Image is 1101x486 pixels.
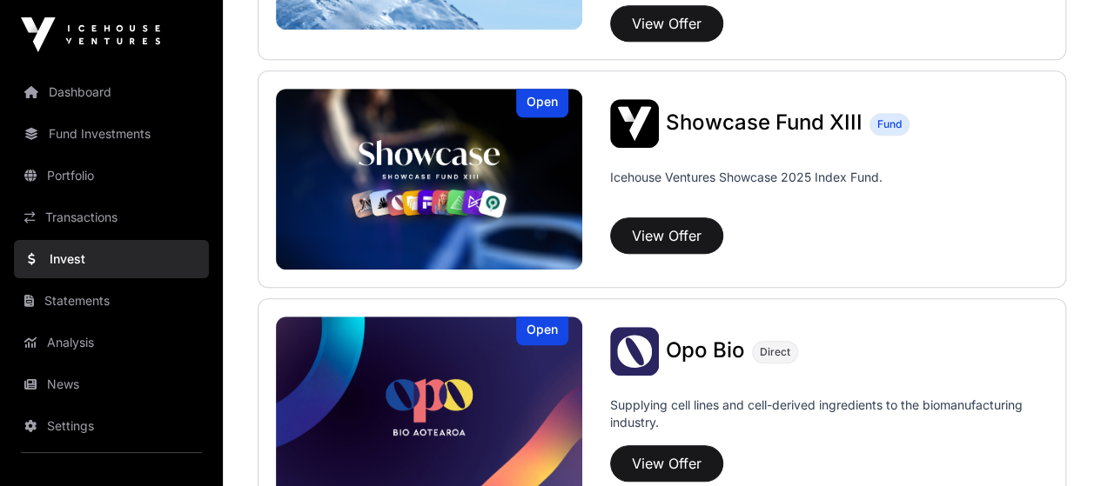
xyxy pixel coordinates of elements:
[877,117,902,131] span: Fund
[14,156,209,195] a: Portfolio
[14,73,209,111] a: Dashboard
[14,240,209,278] a: Invest
[760,345,790,359] span: Direct
[666,112,863,135] a: Showcase Fund XIII
[610,327,659,376] img: Opo Bio
[276,89,582,270] a: Showcase Fund XIIIOpen
[14,282,209,320] a: Statements
[610,396,1048,431] p: Supplying cell lines and cell-derived ingredients to the biomanufacturing industry.
[610,5,723,42] button: View Offer
[610,169,883,186] p: Icehouse Ventures Showcase 2025 Index Fund.
[610,445,723,482] button: View Offer
[610,99,659,148] img: Showcase Fund XIII
[666,337,745,363] span: Opo Bio
[14,323,209,362] a: Analysis
[14,407,209,445] a: Settings
[610,217,723,254] button: View Offer
[21,17,160,52] img: Icehouse Ventures Logo
[14,198,209,236] a: Transactions
[14,115,209,153] a: Fund Investments
[14,365,209,403] a: News
[1014,403,1101,486] iframe: Chat Widget
[516,89,568,117] div: Open
[516,316,568,345] div: Open
[666,340,745,363] a: Opo Bio
[666,110,863,135] span: Showcase Fund XIII
[276,89,582,270] img: Showcase Fund XIII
